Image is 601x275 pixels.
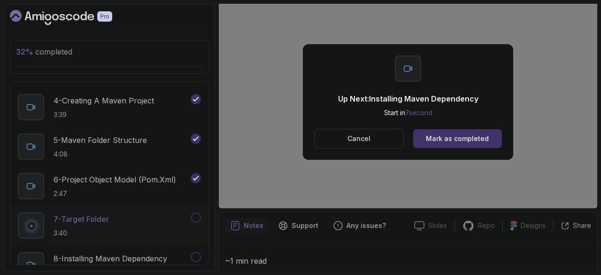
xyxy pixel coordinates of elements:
button: notes button [225,218,269,233]
p: Repo [478,221,495,230]
p: 2:47 [54,189,176,198]
p: 4 - Creating A Maven Project [54,95,154,106]
p: Start in [338,108,478,118]
p: Cancel [347,134,370,143]
p: 4:08 [54,149,147,159]
button: 5-Maven Folder Structure4:08 [18,134,201,160]
p: Notes [244,221,263,230]
span: 7 second [405,109,432,117]
button: 7-Target Folder3:40 [18,212,201,239]
p: 3:39 [54,110,154,119]
p: 6 - Project Object Model (pom.xml) [54,174,176,185]
p: Any issues? [347,221,386,230]
button: Feedback button [328,218,392,233]
span: completed [16,47,72,56]
button: Share [553,221,591,230]
a: Dashboard [10,10,134,25]
p: Designs [521,221,546,230]
button: 4-Creating A Maven Project3:39 [18,94,201,120]
p: 5 - Maven Folder Structure [54,134,147,146]
p: 3:40 [54,228,109,238]
button: Support button [273,218,324,233]
div: Mark as completed [426,134,489,143]
button: Cancel [314,129,404,149]
p: 7 - Target Folder [54,213,109,225]
p: ~1 min read [225,254,591,267]
p: Up Next: Installing Maven Dependency [338,93,478,104]
p: Share [573,221,591,230]
p: Support [292,221,318,230]
button: Mark as completed [413,129,502,148]
p: Slides [428,221,447,230]
p: 8 - Installing Maven Dependency [54,253,167,264]
button: 6-Project Object Model (pom.xml)2:47 [18,173,201,199]
span: 32 % [16,47,33,56]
